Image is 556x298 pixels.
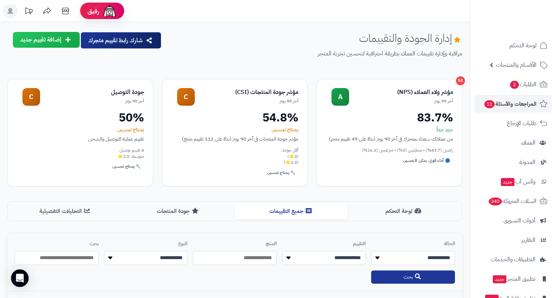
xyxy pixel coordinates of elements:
[493,275,506,283] span: جديد
[326,112,453,123] div: 83.7%
[110,162,144,171] div: 🔧 يحتاج تحسين
[400,156,453,165] div: 🔵 أداء قوي، يمكن التحسين
[13,32,80,48] button: إضافة تقييم جديد
[510,81,519,89] span: 2
[492,274,535,284] span: تطبيق المتجر
[171,147,299,166] div: أقل جودة: (2⭐) (2.3⭐)
[474,212,552,229] a: أدوات التسويق
[488,196,537,206] span: السلات المتروكة
[349,88,453,97] div: مؤشر ولاء العملاء (NPS)
[177,88,195,106] div: C
[500,177,535,187] span: وآتس آب
[359,32,462,44] h1: إدارة الجودة والتقييمات
[193,240,277,247] label: المنتج
[509,79,537,90] span: الطلبات
[87,7,99,15] span: رفيق
[474,251,552,268] a: التطبيقات والخدمات
[168,50,462,58] p: مراقبة وإدارة تقييمات العملاء بطريقة احترافية لتحسين تجربة المتجر
[456,76,465,85] div: 51
[474,134,552,152] a: العملاء
[521,138,535,148] span: العملاء
[489,197,502,206] span: 340
[484,100,495,109] span: 11
[519,157,535,167] span: المدونة
[474,192,552,210] a: السلات المتروكة340
[349,98,453,104] div: آخر 90 يوم
[348,203,460,219] button: لوحة التحكم
[122,203,235,219] button: جودة المنتجات
[11,269,29,287] div: Open Intercom Messenger
[81,32,161,48] button: شارك رابط تقييم متجرك
[171,112,299,123] div: 54.8%
[331,88,349,106] div: A
[22,88,40,106] div: C
[496,60,537,70] span: الأقسام والمنتجات
[19,4,38,20] a: تحديثات المنصة
[9,203,122,219] button: التحليلات التفصيلية
[474,270,552,288] a: تطبيق المتجرجديد
[484,99,537,109] span: المراجعات والأسئلة
[171,135,299,143] div: مؤشر جودة المنتجات في آخر 90 يوم (بناءً على 112 تقييم منتج)
[474,115,552,132] a: طلبات الإرجاع
[474,37,552,54] a: لوحة التحكم
[171,126,299,134] div: يحتاج تحسين
[503,215,535,226] span: أدوات التسويق
[264,168,298,177] div: 🔧 يحتاج تحسين
[195,98,299,104] div: آخر 90 يوم
[15,240,98,247] label: بحث
[326,126,453,134] div: جيد جداً
[507,118,537,128] span: طلبات الإرجاع
[195,88,299,97] div: مؤشر جودة المنتجات (CSI)
[474,95,552,113] a: المراجعات والأسئلة11
[17,147,144,160] div: 8 تقييم توصيل متوسط: 2.5⭐
[506,17,549,32] img: logo-2.png
[521,235,535,245] span: التقارير
[474,153,552,171] a: المدونة
[17,135,144,143] div: تقييم عملية التوصيل والشحن
[501,178,514,186] span: جديد
[104,240,188,247] label: النوع
[474,173,552,190] a: وآتس آبجديد
[326,147,453,153] div: راضين (83.7%) • محايدين (0%) • منزعجين (16.3%)
[40,88,144,97] div: جودة التوصيل
[326,135,453,143] div: من عملائك سعداء بمتجرك في آخر 90 يوم (بناءً على 49 تقييم متجر)
[509,40,537,51] span: لوحة التحكم
[282,240,366,247] label: التقييم
[474,76,552,93] a: الطلبات2
[235,203,348,219] button: جميع التقييمات
[17,112,144,123] div: 50%
[371,240,455,247] label: الحالة
[102,4,117,18] img: ai-face.png
[40,98,144,104] div: آخر 90 يوم
[491,254,535,265] span: التطبيقات والخدمات
[474,231,552,249] a: التقارير
[17,126,144,134] div: يحتاج تحسين
[371,270,455,284] button: بحث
